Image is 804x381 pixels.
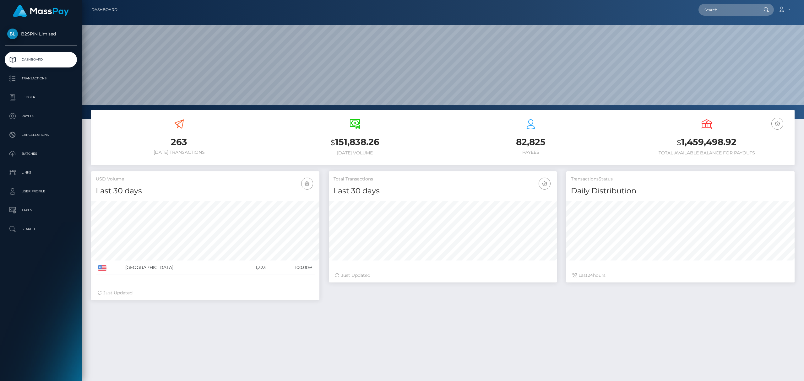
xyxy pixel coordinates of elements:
[698,4,758,16] input: Search...
[96,176,315,182] h5: USD Volume
[7,149,74,158] p: Batches
[5,52,77,67] a: Dashboard
[331,138,335,147] small: $
[123,260,234,275] td: [GEOGRAPHIC_DATA]
[5,146,77,162] a: Batches
[272,150,438,156] h6: [DATE] Volume
[623,150,790,156] h6: Total Available Balance for Payouts
[573,272,788,279] div: Last hours
[7,206,74,215] p: Taxes
[7,130,74,140] p: Cancellations
[96,150,262,155] h6: [DATE] Transactions
[96,185,315,196] h4: Last 30 days
[5,127,77,143] a: Cancellations
[5,184,77,199] a: User Profile
[7,224,74,234] p: Search
[5,31,77,37] span: B2SPIN Limited
[7,55,74,64] p: Dashboard
[623,136,790,149] h3: 1,459,498.92
[272,136,438,149] h3: 151,838.26
[7,93,74,102] p: Ledger
[7,74,74,83] p: Transactions
[334,185,552,196] h4: Last 30 days
[234,260,268,275] td: 11,323
[5,202,77,218] a: Taxes
[5,108,77,124] a: Payees
[5,165,77,180] a: Links
[268,260,314,275] td: 100.00%
[7,111,74,121] p: Payees
[588,272,593,278] span: 24
[96,136,262,148] h3: 263
[448,136,614,148] h3: 82,825
[7,29,18,39] img: B2SPIN Limited
[677,138,681,147] small: $
[448,150,614,155] h6: Payees
[599,176,613,182] mh: Status
[334,176,552,182] h5: Total Transactions
[13,5,69,17] img: MassPay Logo
[97,290,313,296] div: Just Updated
[7,168,74,177] p: Links
[91,3,117,16] a: Dashboard
[335,272,551,279] div: Just Updated
[5,89,77,105] a: Ledger
[7,187,74,196] p: User Profile
[98,265,106,271] img: US.png
[571,176,790,182] h5: Transactions
[5,221,77,237] a: Search
[571,185,790,196] h4: Daily Distribution
[5,71,77,86] a: Transactions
